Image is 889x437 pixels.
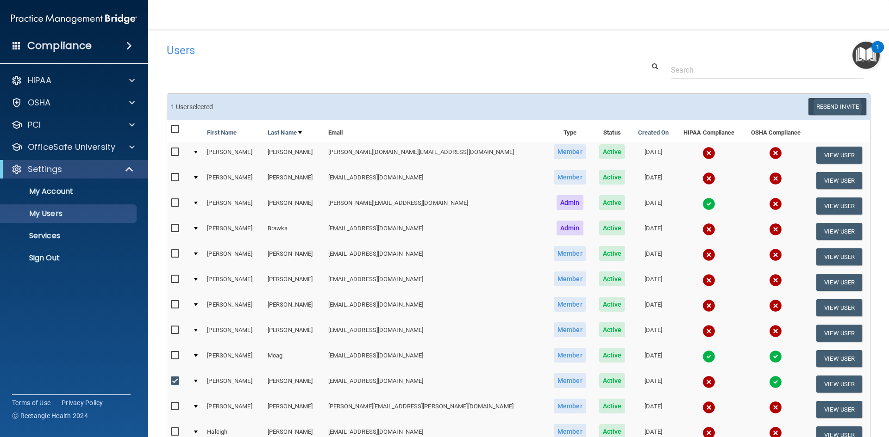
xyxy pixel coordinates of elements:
td: [DATE] [632,142,675,168]
th: HIPAA Compliance [675,120,743,142]
td: [PERSON_NAME] [203,142,264,168]
p: My Account [6,187,132,196]
p: HIPAA [28,75,51,86]
img: cross.ca9f0e7f.svg [702,274,715,287]
td: [PERSON_NAME][EMAIL_ADDRESS][DOMAIN_NAME] [325,193,547,219]
img: tick.e7d51cea.svg [702,350,715,363]
td: [DATE] [632,219,675,244]
button: View User [816,325,862,342]
button: View User [816,197,862,215]
td: [PERSON_NAME] [264,397,325,422]
td: [PERSON_NAME][DOMAIN_NAME][EMAIL_ADDRESS][DOMAIN_NAME] [325,142,547,168]
td: [DATE] [632,168,675,193]
td: [PERSON_NAME] [203,270,264,295]
span: Active [599,170,626,185]
span: Ⓒ Rectangle Health 2024 [12,411,88,420]
span: Active [599,195,626,210]
img: cross.ca9f0e7f.svg [702,299,715,312]
td: [EMAIL_ADDRESS][DOMAIN_NAME] [325,295,547,320]
td: Brawka [264,219,325,244]
img: cross.ca9f0e7f.svg [769,299,782,312]
button: Open Resource Center, 1 new notification [852,42,880,69]
p: PCI [28,119,41,130]
button: View User [816,248,862,265]
span: Member [554,322,586,337]
button: View User [816,375,862,393]
img: cross.ca9f0e7f.svg [702,147,715,160]
p: Settings [28,164,62,175]
span: Active [599,399,626,413]
span: Member [554,399,586,413]
span: Active [599,271,626,286]
iframe: Drift Widget Chat Controller [843,373,878,408]
span: Member [554,246,586,261]
td: [PERSON_NAME] [203,193,264,219]
button: View User [816,274,862,291]
span: Active [599,348,626,363]
td: [PERSON_NAME] [264,168,325,193]
span: Active [599,373,626,388]
td: [PERSON_NAME] [264,142,325,168]
th: OSHA Compliance [743,120,808,142]
td: [DATE] [632,371,675,397]
th: Email [325,120,547,142]
img: PMB logo [11,10,137,28]
td: [PERSON_NAME] [264,270,325,295]
span: Active [599,221,626,235]
td: [PERSON_NAME] [203,397,264,422]
td: [PERSON_NAME] [203,346,264,371]
button: Resend Invite [808,98,866,115]
img: cross.ca9f0e7f.svg [769,325,782,338]
h4: Compliance [27,39,92,52]
span: Active [599,297,626,312]
h4: Users [167,44,571,56]
a: Last Name [268,127,302,138]
p: Services [6,231,132,240]
a: Created On [638,127,669,138]
td: [EMAIL_ADDRESS][DOMAIN_NAME] [325,371,547,397]
td: [PERSON_NAME] [203,371,264,397]
img: cross.ca9f0e7f.svg [769,197,782,210]
img: cross.ca9f0e7f.svg [702,401,715,414]
a: Terms of Use [12,398,50,407]
span: Member [554,170,586,185]
span: Active [599,144,626,159]
td: [PERSON_NAME] [203,244,264,270]
a: OfficeSafe University [11,142,135,153]
span: Active [599,322,626,337]
img: cross.ca9f0e7f.svg [702,172,715,185]
td: [PERSON_NAME] [264,193,325,219]
img: cross.ca9f0e7f.svg [769,172,782,185]
td: [PERSON_NAME] [264,295,325,320]
td: [EMAIL_ADDRESS][DOMAIN_NAME] [325,219,547,244]
img: cross.ca9f0e7f.svg [769,147,782,160]
td: [PERSON_NAME] [203,320,264,346]
img: tick.e7d51cea.svg [702,197,715,210]
td: [EMAIL_ADDRESS][DOMAIN_NAME] [325,320,547,346]
th: Type [547,120,593,142]
img: tick.e7d51cea.svg [769,375,782,388]
img: cross.ca9f0e7f.svg [702,223,715,236]
button: View User [816,172,862,189]
td: Moag [264,346,325,371]
td: [DATE] [632,346,675,371]
img: cross.ca9f0e7f.svg [702,325,715,338]
img: cross.ca9f0e7f.svg [769,248,782,261]
td: [PERSON_NAME][EMAIL_ADDRESS][PERSON_NAME][DOMAIN_NAME] [325,397,547,422]
span: Member [554,373,586,388]
a: PCI [11,119,135,130]
p: Sign Out [6,253,132,263]
td: [PERSON_NAME] [203,168,264,193]
a: Settings [11,164,134,175]
a: Privacy Policy [62,398,103,407]
span: Admin [557,195,583,210]
span: Active [599,246,626,261]
td: [DATE] [632,193,675,219]
div: 1 [876,47,879,59]
p: OfficeSafe University [28,142,115,153]
th: Status [593,120,632,142]
td: [DATE] [632,320,675,346]
td: [DATE] [632,295,675,320]
img: tick.e7d51cea.svg [769,350,782,363]
td: [PERSON_NAME] [264,371,325,397]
